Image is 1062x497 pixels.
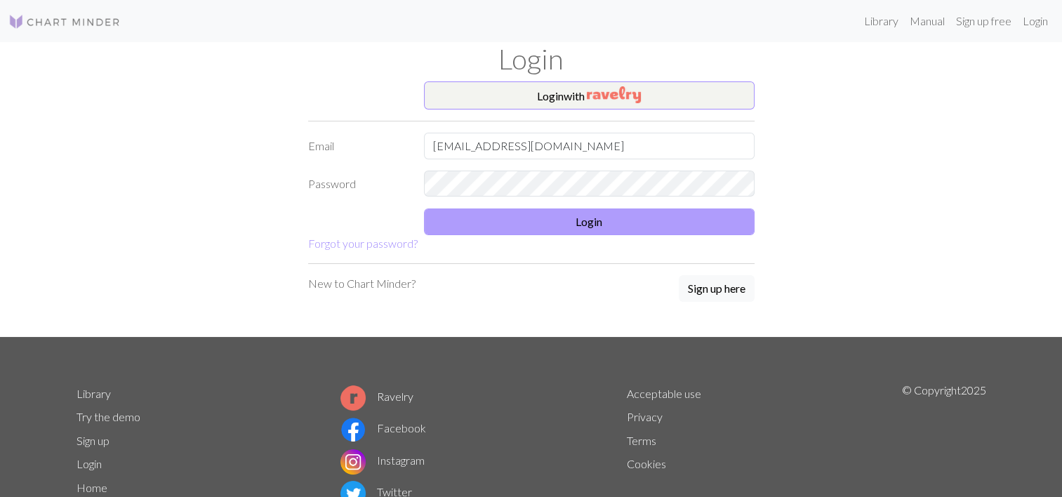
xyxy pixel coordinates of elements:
[77,434,109,447] a: Sign up
[858,7,904,35] a: Library
[340,453,425,467] a: Instagram
[679,275,755,303] a: Sign up here
[627,387,701,400] a: Acceptable use
[424,81,755,110] button: Loginwith
[300,133,416,159] label: Email
[300,171,416,197] label: Password
[77,457,102,470] a: Login
[8,13,121,30] img: Logo
[627,457,666,470] a: Cookies
[627,410,663,423] a: Privacy
[679,275,755,302] button: Sign up here
[340,390,413,403] a: Ravelry
[77,387,111,400] a: Library
[68,42,995,76] h1: Login
[308,275,416,292] p: New to Chart Minder?
[950,7,1017,35] a: Sign up free
[424,208,755,235] button: Login
[627,434,656,447] a: Terms
[340,385,366,411] img: Ravelry logo
[1017,7,1054,35] a: Login
[904,7,950,35] a: Manual
[587,86,641,103] img: Ravelry
[308,237,418,250] a: Forgot your password?
[77,410,140,423] a: Try the demo
[340,417,366,442] img: Facebook logo
[340,421,426,435] a: Facebook
[77,481,107,494] a: Home
[340,449,366,475] img: Instagram logo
